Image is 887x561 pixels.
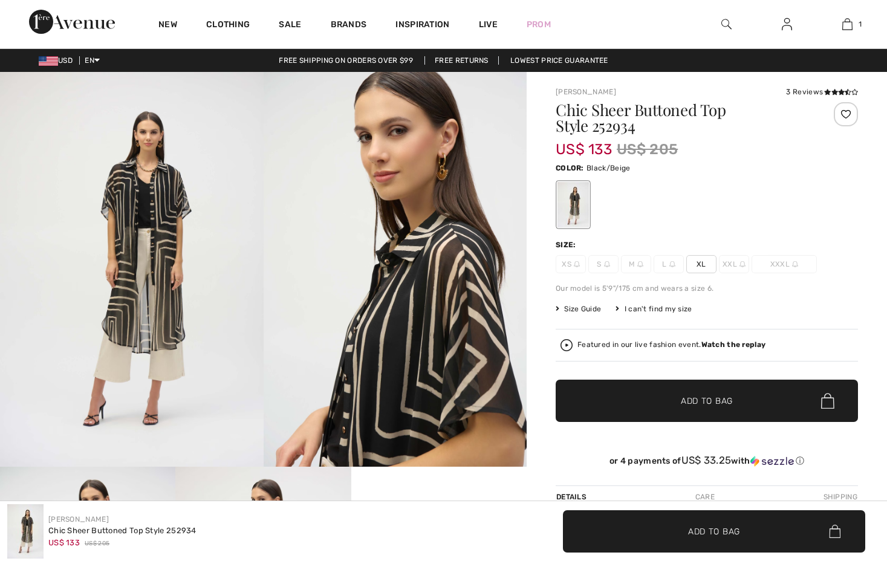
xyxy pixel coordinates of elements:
div: or 4 payments ofUS$ 33.25withSezzle Click to learn more about Sezzle [556,455,858,471]
span: US$ 133 [556,129,612,158]
a: Sign In [772,17,802,32]
a: New [158,19,177,32]
a: Prom [527,18,551,31]
a: Sale [279,19,301,32]
a: 1 [817,17,877,31]
a: Free shipping on orders over $99 [269,56,423,65]
span: US$ 205 [617,138,678,160]
div: Black/Beige [557,182,589,227]
img: Watch the replay [560,339,573,351]
img: 1ère Avenue [29,10,115,34]
span: Inspiration [395,19,449,32]
div: Featured in our live fashion event. [577,341,765,349]
a: Free Returns [424,56,499,65]
div: Care [685,486,725,508]
img: Chic Sheer Buttoned Top Style 252934 [7,504,44,559]
div: or 4 payments of with [556,455,858,467]
span: XL [686,255,716,273]
span: XXXL [752,255,817,273]
span: 1 [859,19,862,30]
img: ring-m.svg [574,261,580,267]
img: Chic Sheer Buttoned Top Style 252934. 2 [264,72,527,467]
h1: Chic Sheer Buttoned Top Style 252934 [556,102,808,134]
span: Add to Bag [688,525,740,537]
img: search the website [721,17,732,31]
span: Black/Beige [586,164,630,172]
img: My Bag [842,17,853,31]
a: Lowest Price Guarantee [501,56,618,65]
button: Add to Bag [563,510,865,553]
img: ring-m.svg [739,261,746,267]
div: Details [556,486,590,508]
span: Add to Bag [681,395,733,407]
a: [PERSON_NAME] [48,515,109,524]
a: Live [479,18,498,31]
video: Your browser does not support the video tag. [351,467,527,554]
span: XS [556,255,586,273]
span: USD [39,56,77,65]
span: EN [85,56,100,65]
span: Size Guide [556,303,601,314]
img: US Dollar [39,56,58,66]
img: Sezzle [750,456,794,467]
img: My Info [782,17,792,31]
a: Clothing [206,19,250,32]
div: Chic Sheer Buttoned Top Style 252934 [48,525,197,537]
div: Size: [556,239,579,250]
iframe: Opens a widget where you can find more information [810,470,875,501]
a: Brands [331,19,367,32]
img: Bag.svg [829,525,840,538]
span: S [588,255,619,273]
div: I can't find my size [616,303,692,314]
img: ring-m.svg [637,261,643,267]
img: ring-m.svg [669,261,675,267]
img: ring-m.svg [792,261,798,267]
div: 3 Reviews [786,86,858,97]
div: Our model is 5'9"/175 cm and wears a size 6. [556,283,858,294]
img: ring-m.svg [604,261,610,267]
span: XXL [719,255,749,273]
a: [PERSON_NAME] [556,88,616,96]
span: US$ 33.25 [681,454,732,466]
img: Bag.svg [821,393,834,409]
span: US$ 133 [48,538,80,547]
span: L [654,255,684,273]
strong: Watch the replay [701,340,766,349]
span: US$ 205 [85,539,109,548]
button: Add to Bag [556,380,858,422]
span: M [621,255,651,273]
span: Color: [556,164,584,172]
